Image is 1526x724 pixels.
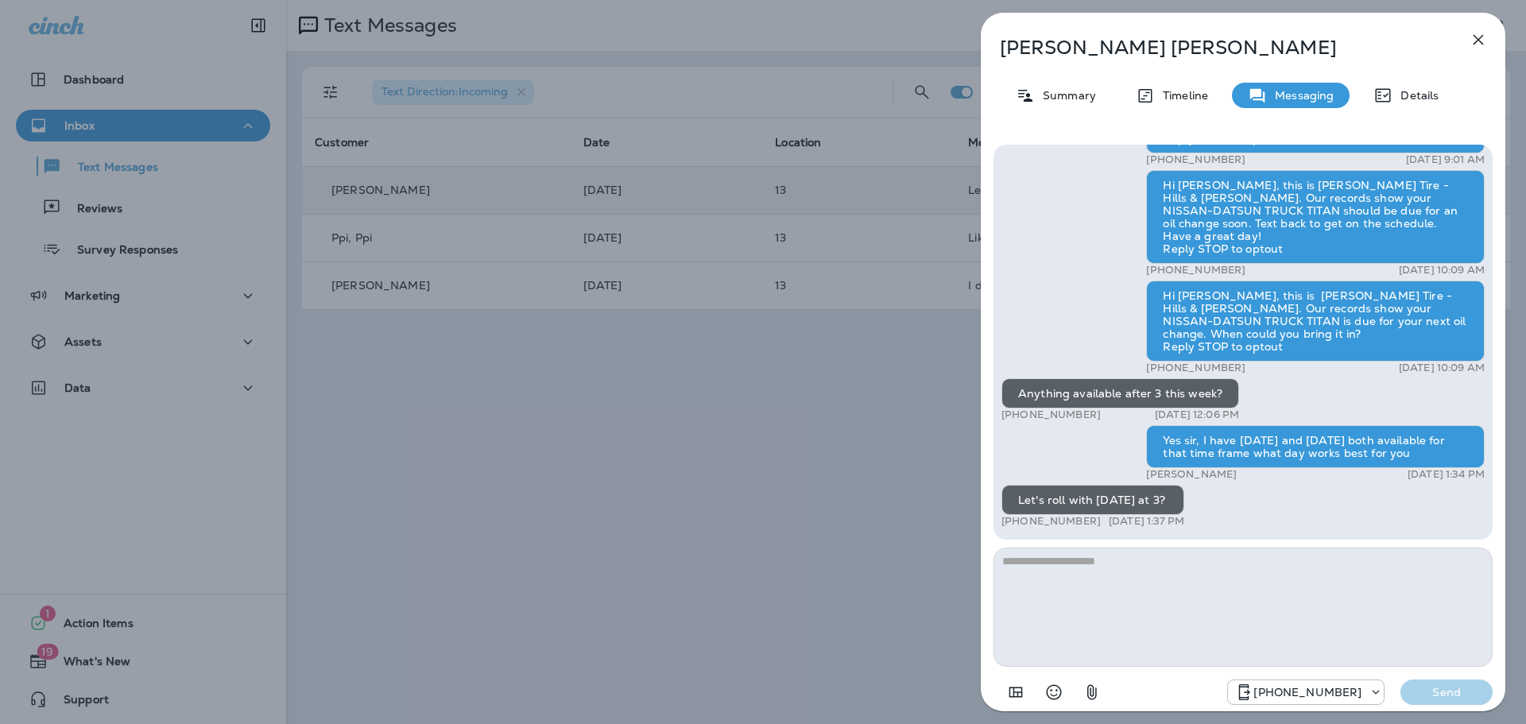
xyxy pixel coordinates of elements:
div: Anything available after 3 this week? [1001,378,1239,408]
p: Summary [1035,89,1096,102]
p: [DATE] 1:37 PM [1109,515,1184,528]
p: [PHONE_NUMBER] [1146,264,1245,277]
div: Hi [PERSON_NAME], this is [PERSON_NAME] Tire - Hills & [PERSON_NAME]. Our records show your NISSA... [1146,170,1485,264]
p: [DATE] 1:34 PM [1408,468,1485,481]
p: [PHONE_NUMBER] [1001,408,1101,421]
button: Add in a premade template [1000,676,1032,708]
p: [PERSON_NAME] [PERSON_NAME] [1000,37,1434,59]
p: Timeline [1155,89,1208,102]
div: Hi [PERSON_NAME], this is [PERSON_NAME] Tire - Hills & [PERSON_NAME]. Our records show your NISSA... [1146,281,1485,362]
p: Messaging [1267,89,1334,102]
p: [PHONE_NUMBER] [1001,515,1101,528]
p: [PERSON_NAME] [1146,468,1237,481]
p: [DATE] 10:09 AM [1399,264,1485,277]
div: Let's roll with [DATE] at 3? [1001,485,1184,515]
p: [PHONE_NUMBER] [1146,153,1245,166]
div: +1 (330) 919-6698 [1228,683,1384,702]
p: Details [1392,89,1439,102]
p: [DATE] 12:06 PM [1155,408,1239,421]
p: [PHONE_NUMBER] [1146,362,1245,374]
button: Select an emoji [1038,676,1070,708]
p: [DATE] 9:01 AM [1406,153,1485,166]
div: Yes sir, I have [DATE] and [DATE] both available for that time frame what day works best for you [1146,425,1485,468]
p: [DATE] 10:09 AM [1399,362,1485,374]
p: [PHONE_NUMBER] [1253,686,1361,699]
